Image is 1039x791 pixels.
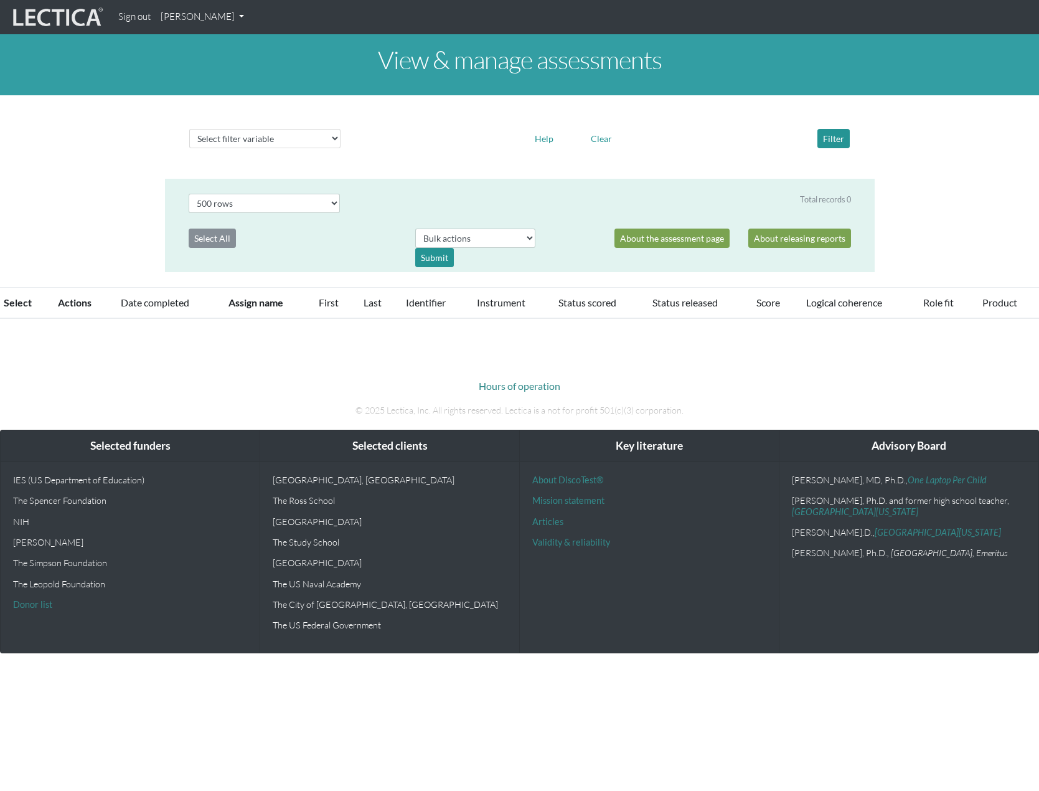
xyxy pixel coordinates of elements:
[532,516,563,527] a: Articles
[614,229,730,248] a: About the assessment page
[792,475,1026,485] p: [PERSON_NAME], MD, Ph.D.,
[520,430,779,462] div: Key literature
[532,475,603,485] a: About DiscoTest®
[273,475,507,485] p: [GEOGRAPHIC_DATA], [GEOGRAPHIC_DATA]
[273,516,507,527] p: [GEOGRAPHIC_DATA]
[113,5,156,29] a: Sign out
[13,599,52,610] a: Donor list
[529,129,559,148] button: Help
[806,296,882,308] a: Logical coherence
[652,296,718,308] a: Status released
[50,288,113,319] th: Actions
[532,537,610,547] a: Validity & reliability
[273,620,507,630] p: The US Federal Government
[558,296,616,308] a: Status scored
[273,599,507,610] p: The City of [GEOGRAPHIC_DATA], [GEOGRAPHIC_DATA]
[364,296,382,308] a: Last
[800,194,851,206] div: Total records 0
[923,296,954,308] a: Role fit
[887,547,1008,558] em: , [GEOGRAPHIC_DATA], Emeritus
[792,527,1026,538] p: [PERSON_NAME].D.,
[13,475,247,485] p: IES (US Department of Education)
[260,430,519,462] div: Selected clients
[319,296,339,308] a: First
[875,527,1001,538] a: [GEOGRAPHIC_DATA][US_STATE]
[221,288,311,319] th: Assign name
[982,296,1017,308] a: Product
[273,557,507,568] p: [GEOGRAPHIC_DATA]
[189,229,236,248] button: Select All
[792,506,918,517] a: [GEOGRAPHIC_DATA][US_STATE]
[174,404,865,417] p: © 2025 Lectica, Inc. All rights reserved. Lectica is a not for profit 501(c)(3) corporation.
[10,6,103,29] img: lecticalive
[779,430,1038,462] div: Advisory Board
[792,495,1026,517] p: [PERSON_NAME], Ph.D. and former high school teacher,
[13,516,247,527] p: NIH
[121,296,189,308] a: Date completed
[273,495,507,506] p: The Ross School
[13,537,247,547] p: [PERSON_NAME]
[585,129,618,148] button: Clear
[817,129,850,148] button: Filter
[748,229,851,248] a: About releasing reports
[908,475,987,485] a: One Laptop Per Child
[273,537,507,547] p: The Study School
[13,557,247,568] p: The Simpson Foundation
[532,495,604,506] a: Mission statement
[415,248,454,267] div: Submit
[792,547,1026,558] p: [PERSON_NAME], Ph.D.
[1,430,260,462] div: Selected funders
[273,579,507,589] p: The US Naval Academy
[406,296,446,308] a: Identifier
[477,296,525,308] a: Instrument
[156,5,249,29] a: [PERSON_NAME]
[529,131,559,143] a: Help
[756,296,780,308] a: Score
[479,380,560,392] a: Hours of operation
[13,495,247,506] p: The Spencer Foundation
[13,579,247,589] p: The Leopold Foundation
